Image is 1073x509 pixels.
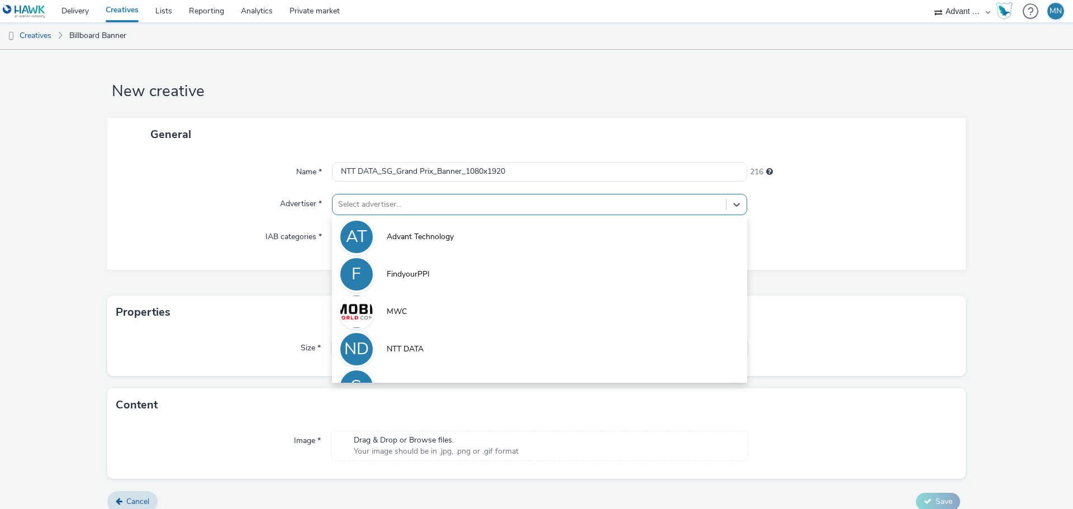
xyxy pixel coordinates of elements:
[354,446,519,457] span: Your image should be in .jpg, .png or .gif format
[387,344,424,355] span: NTT DATA
[126,496,149,507] span: Cancel
[354,435,519,446] span: Drag & Drop or Browse files.
[996,2,1017,20] a: Hawk Academy
[1050,3,1062,20] div: MN
[387,306,407,317] span: MWC
[750,167,763,178] span: 216
[3,4,46,18] img: undefined Logo
[116,397,158,413] h3: Content
[387,381,410,392] span: Stereo
[261,227,326,242] label: IAB categories *
[346,221,367,253] div: AT
[296,338,325,354] label: Size *
[292,162,326,178] label: Name *
[766,167,773,178] div: Maximum 255 characters
[996,2,1013,20] img: Hawk Academy
[116,304,170,321] h3: Properties
[387,231,454,242] span: Advant Technology
[332,162,747,182] input: Name
[289,431,325,446] label: Image *
[276,194,326,210] label: Advertiser *
[6,31,17,42] img: dooh
[351,371,362,402] div: S
[936,496,952,507] span: Save
[107,81,966,102] h1: New creative
[64,22,132,49] a: Billboard Banner
[352,259,361,290] div: F
[150,127,191,142] span: General
[387,269,430,280] span: FindyourPPI
[340,296,373,328] img: MWC
[344,334,369,365] div: ND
